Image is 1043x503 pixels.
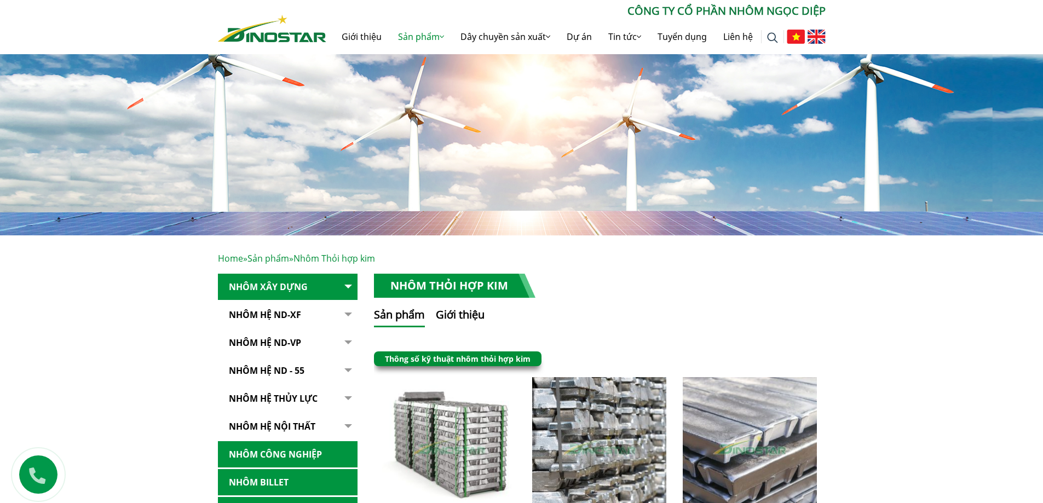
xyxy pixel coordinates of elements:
a: Giới thiệu [333,19,390,54]
img: Nhôm Dinostar [218,15,326,42]
a: Nhôm Xây dựng [218,274,358,300]
a: Thông số kỹ thuật nhôm thỏi hợp kim [385,354,531,364]
a: Dự án [558,19,600,54]
a: Home [218,252,243,264]
p: CÔNG TY CỔ PHẦN NHÔM NGỌC DIỆP [326,3,826,19]
a: Sản phẩm [390,19,452,54]
span: Nhôm Thỏi hợp kim [293,252,375,264]
a: Nhôm Hệ ND-XF [218,302,358,328]
a: Nhôm Hệ ND-VP [218,329,358,356]
a: Nhôm hệ thủy lực [218,385,358,412]
a: Nhôm Công nghiệp [218,441,358,468]
h1: Nhôm Thỏi hợp kim [374,274,535,298]
a: Nhôm hệ nội thất [218,413,358,440]
a: Tin tức [600,19,649,54]
img: English [808,30,826,44]
button: Giới thiệu [436,307,485,327]
span: » » [218,252,375,264]
a: Sản phẩm [247,252,289,264]
a: Liên hệ [715,19,761,54]
a: Tuyển dụng [649,19,715,54]
a: NHÔM HỆ ND - 55 [218,357,358,384]
a: Dây chuyền sản xuất [452,19,558,54]
button: Sản phẩm [374,307,425,327]
img: Tiếng Việt [787,30,805,44]
a: Nhôm Billet [218,469,358,496]
img: search [767,32,778,43]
